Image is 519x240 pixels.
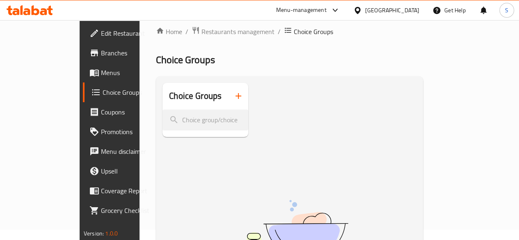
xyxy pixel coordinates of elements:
span: Branches [101,48,160,58]
span: Menu disclaimer [101,146,160,156]
a: Edit Restaurant [83,23,166,43]
span: Grocery Checklist [101,206,160,215]
a: Grocery Checklist [83,201,166,220]
li: / [185,27,188,37]
a: Menu disclaimer [83,142,166,161]
span: 1.0.0 [105,228,118,239]
span: Edit Restaurant [101,28,160,38]
a: Coupons [83,102,166,122]
div: [GEOGRAPHIC_DATA] [365,6,419,15]
a: Upsell [83,161,166,181]
span: Menus [101,68,160,78]
div: Menu-management [276,5,327,15]
span: Upsell [101,166,160,176]
h2: Choice Groups [169,90,222,102]
li: / [278,27,281,37]
span: Coverage Report [101,186,160,196]
span: Choice Groups [103,87,160,97]
span: Coupons [101,107,160,117]
a: Choice Groups [83,82,166,102]
span: Choice Groups [294,27,333,37]
nav: breadcrumb [156,26,423,37]
a: Restaurants management [192,26,274,37]
a: Coverage Report [83,181,166,201]
a: Promotions [83,122,166,142]
a: Home [156,27,182,37]
span: Version: [84,228,104,239]
a: Menus [83,63,166,82]
span: S [505,6,508,15]
span: Restaurants management [201,27,274,37]
a: Branches [83,43,166,63]
span: Choice Groups [156,50,215,69]
input: search [162,110,248,130]
span: Promotions [101,127,160,137]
